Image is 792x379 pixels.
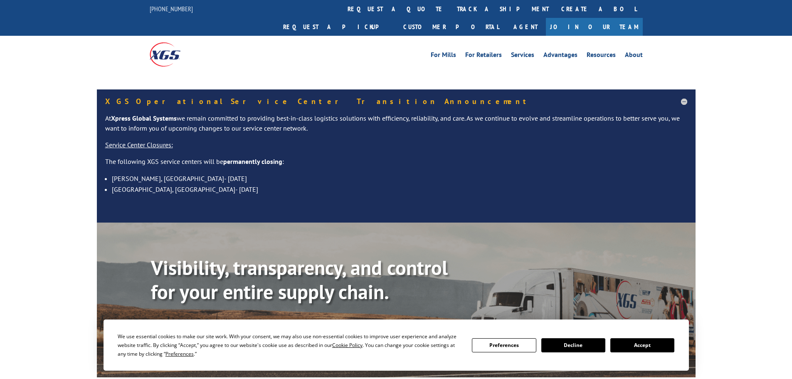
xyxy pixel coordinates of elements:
[511,52,534,61] a: Services
[465,52,502,61] a: For Retailers
[541,338,605,352] button: Decline
[105,157,687,173] p: The following XGS service centers will be :
[118,332,462,358] div: We use essential cookies to make our site work. With your consent, we may also use non-essential ...
[505,18,546,36] a: Agent
[332,342,363,349] span: Cookie Policy
[431,52,456,61] a: For Mills
[112,173,687,184] li: [PERSON_NAME], [GEOGRAPHIC_DATA]- [DATE]
[151,255,448,305] b: Visibility, transparency, and control for your entire supply chain.
[587,52,616,61] a: Resources
[277,18,397,36] a: Request a pickup
[105,141,173,149] u: Service Center Closures:
[150,5,193,13] a: [PHONE_NUMBER]
[546,18,643,36] a: Join Our Team
[105,114,687,140] p: At we remain committed to providing best-in-class logistics solutions with efficiency, reliabilit...
[105,98,687,105] h5: XGS Operational Service Center Transition Announcement
[112,184,687,195] li: [GEOGRAPHIC_DATA], [GEOGRAPHIC_DATA]- [DATE]
[543,52,577,61] a: Advantages
[165,350,194,357] span: Preferences
[625,52,643,61] a: About
[397,18,505,36] a: Customer Portal
[610,338,674,352] button: Accept
[111,114,177,122] strong: Xpress Global Systems
[104,320,689,371] div: Cookie Consent Prompt
[472,338,536,352] button: Preferences
[223,157,282,166] strong: permanently closing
